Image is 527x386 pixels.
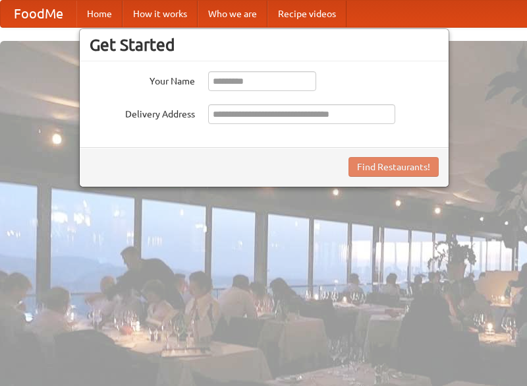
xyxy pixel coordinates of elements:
label: Your Name [90,71,195,88]
h3: Get Started [90,35,439,55]
a: Home [76,1,123,27]
a: How it works [123,1,198,27]
a: Recipe videos [267,1,347,27]
a: Who we are [198,1,267,27]
label: Delivery Address [90,104,195,121]
a: FoodMe [1,1,76,27]
button: Find Restaurants! [348,157,439,177]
